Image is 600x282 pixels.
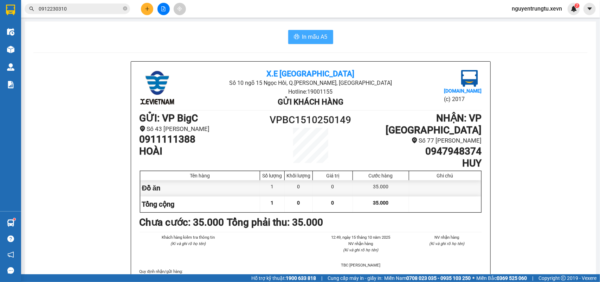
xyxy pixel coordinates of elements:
[430,241,465,246] i: (Kí và ghi rõ họ tên)
[6,5,15,15] img: logo-vxr
[476,274,527,282] span: Miền Bắc
[353,180,409,196] div: 35.000
[9,9,44,44] img: logo.jpg
[328,274,382,282] span: Cung cấp máy in - giấy in:
[331,200,334,206] span: 0
[313,180,353,196] div: 0
[321,274,322,282] span: |
[353,157,482,169] h1: HUY
[444,88,482,94] b: [DOMAIN_NAME]
[353,145,482,157] h1: 0947948374
[461,70,478,87] img: logo.jpg
[268,112,354,128] h1: VPBC1510250149
[174,3,186,15] button: aim
[177,6,182,11] span: aim
[142,173,258,178] div: Tên hàng
[7,267,14,274] span: message
[571,6,577,12] img: icon-new-feature
[297,200,300,206] span: 0
[286,173,311,178] div: Khối lượng
[7,63,14,71] img: warehouse-icon
[575,3,580,8] sup: 7
[576,3,578,8] span: 7
[140,112,198,124] b: GỬI : VP BigC
[142,200,175,208] span: Tổng cộng
[373,200,388,206] span: 35.000
[343,247,378,252] i: (Kí và ghi rõ họ tên)
[140,180,260,196] div: Đồ ăn
[140,126,146,132] span: environment
[285,180,313,196] div: 0
[9,51,67,63] b: GỬI : VP BigC
[157,3,170,15] button: file-add
[7,236,14,242] span: question-circle
[406,275,471,281] strong: 0708 023 035 - 0935 103 250
[286,275,316,281] strong: 1900 633 818
[251,274,316,282] span: Hỗ trợ kỹ thuật:
[506,4,568,13] span: nguyentrungtu.xevn
[288,30,333,44] button: printerIn mẫu A5
[302,32,328,41] span: In mẫu A5
[227,217,323,228] b: Tổng phải thu: 35.000
[278,98,343,106] b: Gửi khách hàng
[353,136,482,145] li: Số 77 [PERSON_NAME]
[7,28,14,36] img: warehouse-icon
[7,81,14,88] img: solution-icon
[141,3,153,15] button: plus
[7,46,14,53] img: warehouse-icon
[140,133,268,145] h1: 0911111388
[29,6,34,11] span: search
[583,3,596,15] button: caret-down
[532,274,533,282] span: |
[266,69,354,78] b: X.E [GEOGRAPHIC_DATA]
[7,219,14,227] img: warehouse-icon
[196,79,425,87] li: Số 10 ngõ 15 Ngọc Hồi, Q.[PERSON_NAME], [GEOGRAPHIC_DATA]
[123,6,127,12] span: close-circle
[561,276,566,281] span: copyright
[386,112,482,136] b: NHẬN : VP [GEOGRAPHIC_DATA]
[444,95,482,104] li: (c) 2017
[587,6,593,12] span: caret-down
[39,5,122,13] input: Tìm tên, số ĐT hoặc mã đơn
[154,234,223,240] li: Khách hàng kiểm tra thông tin
[412,234,482,240] li: NV nhận hàng
[123,6,127,11] span: close-circle
[140,124,268,134] li: Số 43 [PERSON_NAME]
[271,200,274,206] span: 1
[326,262,396,268] li: TBC [PERSON_NAME]
[161,6,166,11] span: file-add
[412,137,418,143] span: environment
[294,34,299,40] span: printer
[140,70,175,105] img: logo.jpg
[140,217,224,228] b: Chưa cước : 35.000
[326,234,396,240] li: 12:49, ngày 15 tháng 10 năm 2025
[140,145,268,157] h1: HOÀI
[145,6,150,11] span: plus
[13,218,15,220] sup: 1
[196,87,425,96] li: Hotline: 19001155
[260,180,285,196] div: 1
[66,17,294,26] li: Số 10 ngõ 15 Ngọc Hồi, Q.[PERSON_NAME], [GEOGRAPHIC_DATA]
[411,173,479,178] div: Ghi chú
[170,241,206,246] i: (Kí và ghi rõ họ tên)
[472,277,475,280] span: ⚪️
[355,173,407,178] div: Cước hàng
[66,26,294,35] li: Hotline: 19001155
[497,275,527,281] strong: 0369 525 060
[7,251,14,258] span: notification
[315,173,351,178] div: Giá trị
[262,173,283,178] div: Số lượng
[326,240,396,247] li: NV nhận hàng
[384,274,471,282] span: Miền Nam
